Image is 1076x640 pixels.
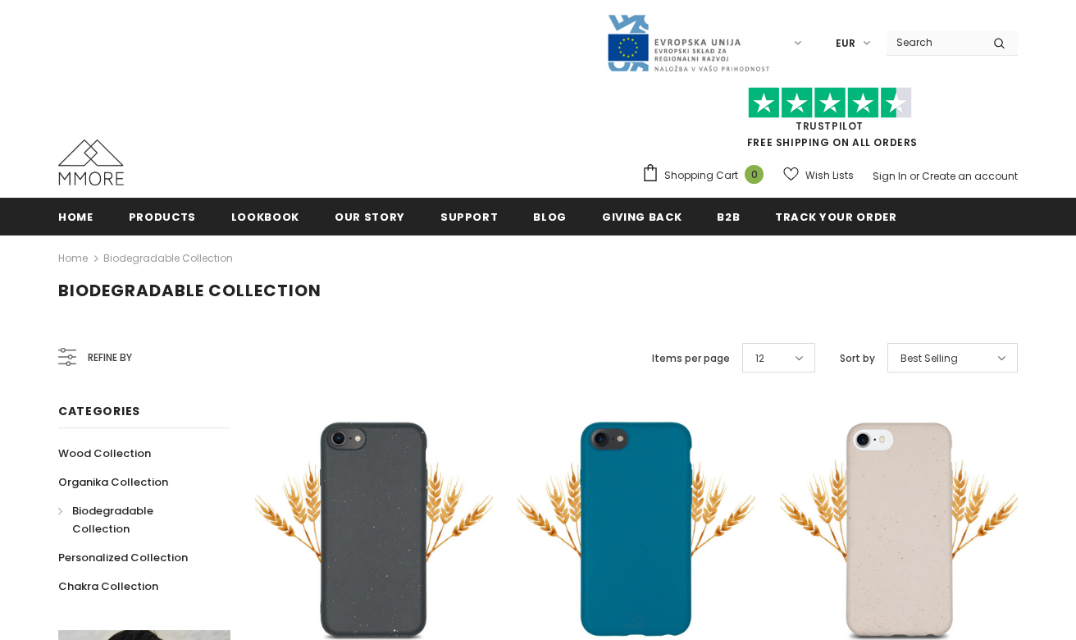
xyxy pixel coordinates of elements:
[335,198,405,235] a: Our Story
[775,198,896,235] a: Track your order
[641,94,1018,149] span: FREE SHIPPING ON ALL ORDERS
[440,209,499,225] span: support
[58,572,158,601] a: Chakra Collection
[796,119,864,133] a: Trustpilot
[533,209,567,225] span: Blog
[58,198,93,235] a: Home
[58,550,188,565] span: Personalized Collection
[900,350,958,367] span: Best Selling
[58,209,93,225] span: Home
[231,198,299,235] a: Lookbook
[129,198,196,235] a: Products
[602,198,682,235] a: Giving back
[652,350,730,367] label: Items per page
[58,249,88,268] a: Home
[72,503,153,537] span: Biodegradable Collection
[58,446,151,461] span: Wood Collection
[129,209,196,225] span: Products
[58,403,140,419] span: Categories
[58,139,124,185] img: MMORE Cases
[745,165,764,184] span: 0
[805,167,854,184] span: Wish Lists
[88,349,132,367] span: Refine by
[910,169,919,183] span: or
[58,468,168,496] a: Organika Collection
[440,198,499,235] a: support
[775,209,896,225] span: Track your order
[533,198,567,235] a: Blog
[58,474,168,490] span: Organika Collection
[755,350,764,367] span: 12
[606,35,770,49] a: Javni Razpis
[836,35,855,52] span: EUR
[58,543,188,572] a: Personalized Collection
[641,163,772,188] a: Shopping Cart 0
[922,169,1018,183] a: Create an account
[58,578,158,594] span: Chakra Collection
[717,209,740,225] span: B2B
[887,30,981,54] input: Search Site
[58,439,151,468] a: Wood Collection
[783,161,854,190] a: Wish Lists
[748,87,912,119] img: Trust Pilot Stars
[335,209,405,225] span: Our Story
[606,13,770,73] img: Javni Razpis
[58,279,321,302] span: Biodegradable Collection
[58,496,212,543] a: Biodegradable Collection
[717,198,740,235] a: B2B
[873,169,907,183] a: Sign In
[602,209,682,225] span: Giving back
[664,167,738,184] span: Shopping Cart
[103,251,233,265] a: Biodegradable Collection
[840,350,875,367] label: Sort by
[231,209,299,225] span: Lookbook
